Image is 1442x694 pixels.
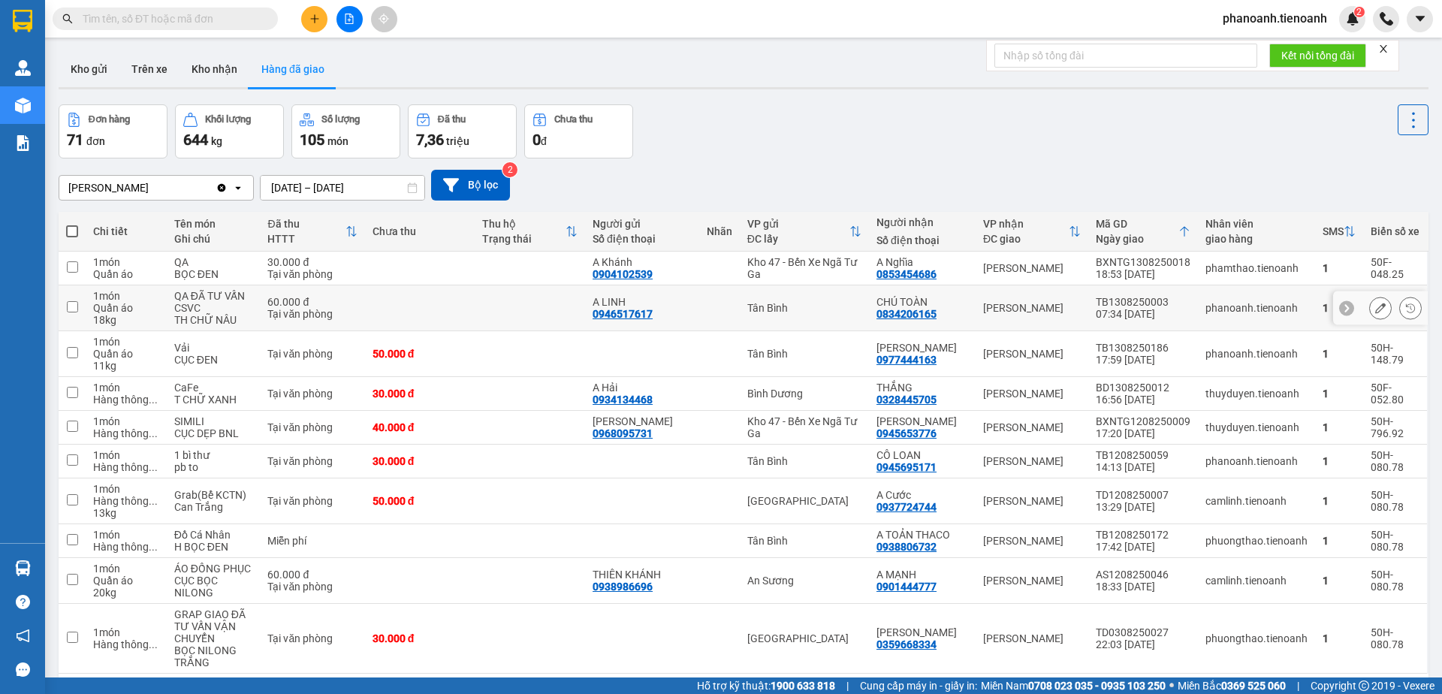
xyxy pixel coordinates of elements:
[747,535,861,547] div: Tân Bình
[994,44,1257,68] input: Nhập số tổng đài
[1371,382,1419,406] div: 50F-052.80
[747,575,861,587] div: An Sương
[876,638,937,650] div: 0359668334
[876,256,968,268] div: A Nghĩa
[1096,529,1190,541] div: TB1208250172
[93,290,159,302] div: 1 món
[1378,44,1389,54] span: close
[1205,348,1308,360] div: phanoanh.tienoanh
[593,233,692,245] div: Số điện thoại
[1205,632,1308,644] div: phuongthao.tienoanh
[1205,233,1308,245] div: giao hàng
[1221,680,1286,692] strong: 0369 525 060
[697,677,835,694] span: Hỗ trợ kỹ thuật:
[291,104,400,158] button: Số lượng105món
[1315,212,1363,252] th: Toggle SortBy
[1323,348,1356,360] div: 1
[93,541,159,553] div: Hàng thông thường
[593,427,653,439] div: 0968095731
[1371,256,1419,280] div: 50F-048.25
[344,14,354,24] span: file-add
[593,268,653,280] div: 0904102539
[13,10,32,32] img: logo-vxr
[1356,7,1362,17] span: 2
[267,388,357,400] div: Tại văn phòng
[1205,495,1308,507] div: camlinh.tienoanh
[93,382,159,394] div: 1 món
[747,495,861,507] div: [GEOGRAPHIC_DATA]
[1205,575,1308,587] div: camlinh.tienoanh
[1096,394,1190,406] div: 16:56 [DATE]
[1371,225,1419,237] div: Biển số xe
[267,348,357,360] div: Tại văn phòng
[93,268,159,280] div: Quần áo
[149,495,158,507] span: ...
[541,135,547,147] span: đ
[1096,461,1190,473] div: 14:13 [DATE]
[62,14,73,24] span: search
[174,342,253,354] div: Vải
[267,218,345,230] div: Đã thu
[93,256,159,268] div: 1 món
[876,529,968,541] div: A TOẢN THACO
[1205,388,1308,400] div: thuyduyen.tienoanh
[93,360,159,372] div: 11 kg
[983,421,1081,433] div: [PERSON_NAME]
[482,218,566,230] div: Thu hộ
[93,563,159,575] div: 1 món
[593,296,692,308] div: A LINH
[1096,308,1190,320] div: 07:34 [DATE]
[876,626,968,638] div: ANH NGỌC
[876,342,968,354] div: C THANH
[93,575,159,587] div: Quần áo
[1323,302,1356,314] div: 1
[1371,415,1419,439] div: 50H-796.92
[983,535,1081,547] div: [PERSON_NAME]
[876,581,937,593] div: 0901444777
[1323,495,1356,507] div: 1
[983,348,1081,360] div: [PERSON_NAME]
[593,581,653,593] div: 0938986696
[211,135,222,147] span: kg
[93,507,159,519] div: 13 kg
[93,449,159,461] div: 1 món
[174,268,253,280] div: BỌC ĐEN
[981,677,1166,694] span: Miền Nam
[1096,256,1190,268] div: BXNTG1308250018
[1178,677,1286,694] span: Miền Bắc
[876,296,968,308] div: CHÚ TOÀN
[93,348,159,360] div: Quần áo
[876,234,968,246] div: Số điện thoại
[309,14,320,24] span: plus
[301,6,327,32] button: plus
[431,170,510,201] button: Bộ lọc
[93,225,159,237] div: Chi tiết
[1211,9,1339,28] span: phanoanh.tienoanh
[1407,6,1433,32] button: caret-down
[93,336,159,348] div: 1 món
[149,541,158,553] span: ...
[983,218,1069,230] div: VP nhận
[1028,680,1166,692] strong: 0708 023 035 - 0935 103 250
[1096,382,1190,394] div: BD1308250012
[1205,421,1308,433] div: thuyduyen.tienoanh
[93,461,159,473] div: Hàng thông thường
[983,495,1081,507] div: [PERSON_NAME]
[1169,683,1174,689] span: ⚪️
[174,427,253,439] div: CỤC DẸP BNL
[876,268,937,280] div: 0853454686
[1205,535,1308,547] div: phuongthao.tienoanh
[149,638,158,650] span: ...
[747,632,861,644] div: [GEOGRAPHIC_DATA]
[1323,575,1356,587] div: 1
[1359,680,1369,691] span: copyright
[1096,541,1190,553] div: 17:42 [DATE]
[593,415,692,427] div: LÊ KHOA
[408,104,517,158] button: Đã thu7,36 triệu
[876,489,968,501] div: A Cước
[740,212,869,252] th: Toggle SortBy
[1371,626,1419,650] div: 50H-080.78
[1323,262,1356,274] div: 1
[373,225,468,237] div: Chưa thu
[747,218,849,230] div: VP gửi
